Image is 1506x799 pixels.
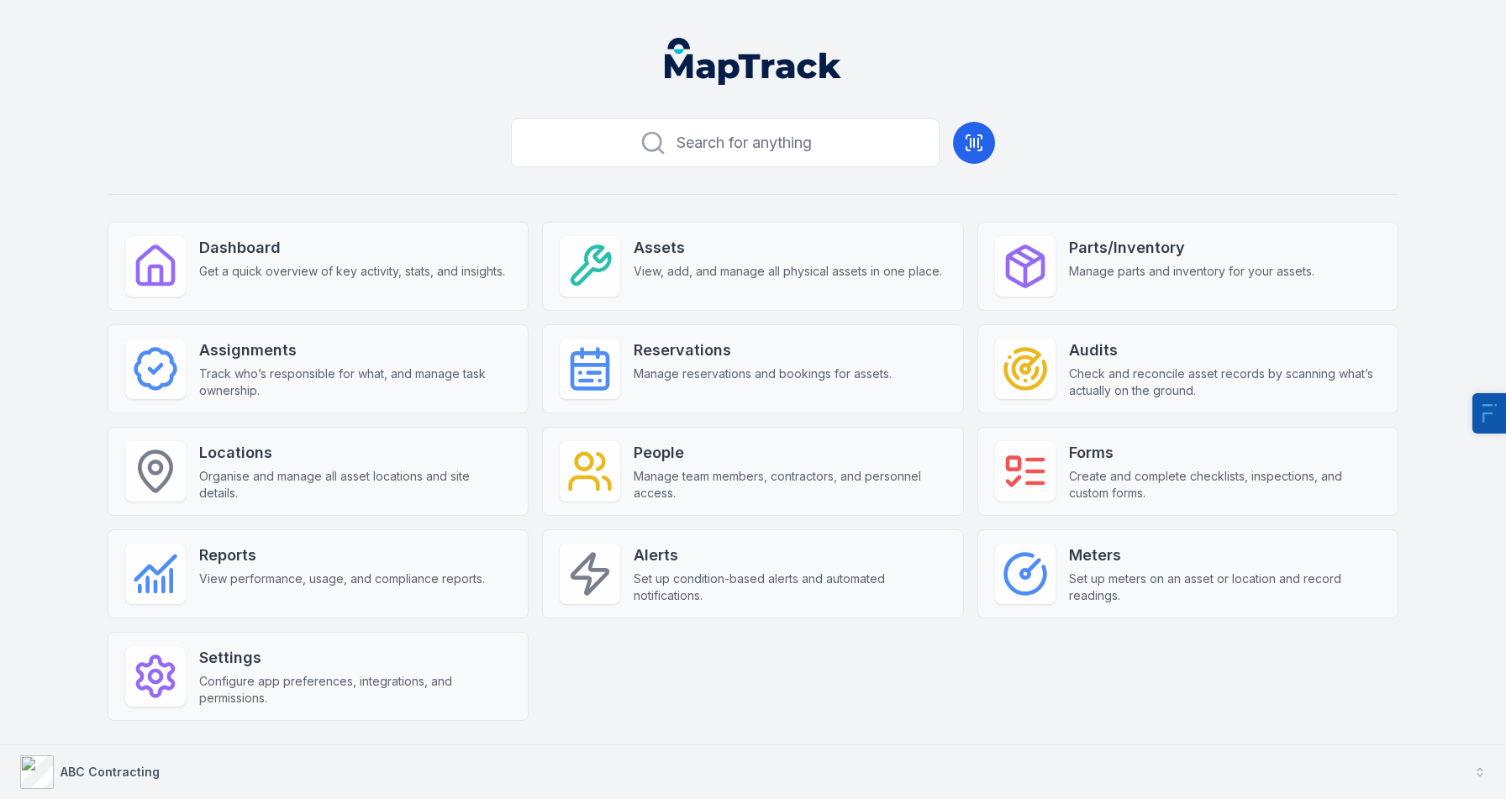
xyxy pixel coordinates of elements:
strong: Settings [199,646,511,670]
a: AlertsSet up condition-based alerts and automated notifications. [542,529,963,618]
a: ReservationsManage reservations and bookings for assets. [542,324,963,413]
span: Manage reservations and bookings for assets. [634,365,892,382]
a: AuditsCheck and reconcile asset records by scanning what’s actually on the ground. [977,324,1398,413]
strong: Audits [1069,339,1381,362]
strong: Parts/Inventory [1069,236,1314,260]
strong: Alerts [634,544,945,567]
strong: ABC Contracting [61,765,160,779]
a: AssetsView, add, and manage all physical assets in one place. [542,222,963,311]
a: AssignmentsTrack who’s responsible for what, and manage task ownership. [108,324,529,413]
span: Create and complete checklists, inspections, and custom forms. [1069,468,1381,502]
strong: Reservations [634,339,892,362]
a: FormsCreate and complete checklists, inspections, and custom forms. [977,427,1398,516]
span: Set up condition-based alerts and automated notifications. [634,570,945,604]
a: Parts/InventoryManage parts and inventory for your assets. [977,222,1398,311]
strong: Assets [634,236,942,260]
a: PeopleManage team members, contractors, and personnel access. [542,427,963,516]
span: Search for anything [677,131,812,155]
strong: Forms [1069,441,1381,465]
a: MetersSet up meters on an asset or location and record readings. [977,529,1398,618]
span: Track who’s responsible for what, and manage task ownership. [199,365,511,399]
strong: Reports [199,544,485,567]
strong: Meters [1069,544,1381,567]
a: ReportsView performance, usage, and compliance reports. [108,529,529,618]
span: Check and reconcile asset records by scanning what’s actually on the ground. [1069,365,1381,399]
span: Manage team members, contractors, and personnel access. [634,468,945,502]
span: Organise and manage all asset locations and site details. [199,468,511,502]
span: Set up meters on an asset or location and record readings. [1069,570,1381,604]
span: Manage parts and inventory for your assets. [1069,263,1314,280]
strong: Assignments [199,339,511,362]
span: Get a quick overview of key activity, stats, and insights. [199,263,505,280]
a: DashboardGet a quick overview of key activity, stats, and insights. [108,222,529,311]
span: Configure app preferences, integrations, and permissions. [199,673,511,707]
nav: Global [638,38,868,85]
button: Search for anything [511,118,940,167]
strong: People [634,441,945,465]
span: View, add, and manage all physical assets in one place. [634,263,942,280]
a: SettingsConfigure app preferences, integrations, and permissions. [108,632,529,721]
strong: Locations [199,441,511,465]
a: LocationsOrganise and manage all asset locations and site details. [108,427,529,516]
span: View performance, usage, and compliance reports. [199,570,485,587]
strong: Dashboard [199,236,505,260]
